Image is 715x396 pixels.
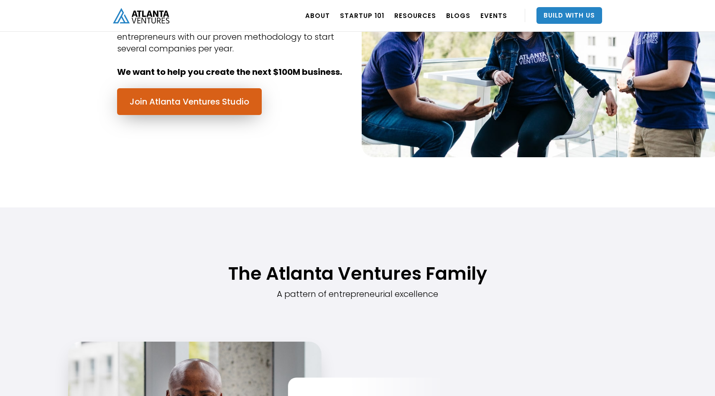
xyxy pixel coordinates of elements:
[117,8,349,78] div: Our goal is to systematically start and grow successful subscription companies. We combine talent...
[113,263,602,284] h1: The Atlanta Ventures Family
[446,4,470,27] a: BLOGS
[480,4,507,27] a: EVENTS
[340,4,384,27] a: Startup 101
[536,7,602,24] a: Build With Us
[113,288,602,300] div: A pattern of entrepreneurial excellence
[117,88,262,115] a: Join Atlanta Ventures Studio
[305,4,330,27] a: ABOUT
[117,66,342,78] strong: We want to help you create the next $100M business.
[394,4,436,27] a: RESOURCES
